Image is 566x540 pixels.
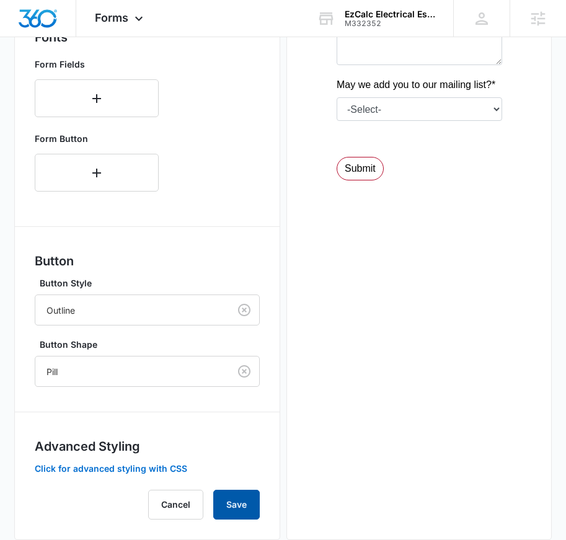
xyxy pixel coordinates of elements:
span: Forms [95,11,128,24]
div: account id [345,19,435,28]
span: How can we help? [10,220,91,231]
button: Cancel [148,490,203,520]
h3: Fonts [35,28,260,46]
button: Click for advanced styling with CSS [35,464,187,473]
span: Email [10,81,35,92]
small: You agree to receive future emails and understand you may opt-out at any time [10,350,175,373]
span: Submit [18,389,49,400]
button: Clear [234,361,254,381]
div: account name [345,9,435,19]
label: Button Style [40,277,265,290]
button: Submit [10,383,57,407]
label: Button Shape [40,338,265,351]
span: Name [10,12,37,22]
span: May we add you to our mailing list? [10,306,165,316]
h3: Button [35,252,260,270]
h3: Advanced Styling [35,437,260,456]
button: Save [213,490,260,520]
p: Form Fields [35,58,159,71]
p: Form Button [35,132,159,145]
button: Clear [234,300,254,320]
span: Phone [10,151,38,161]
